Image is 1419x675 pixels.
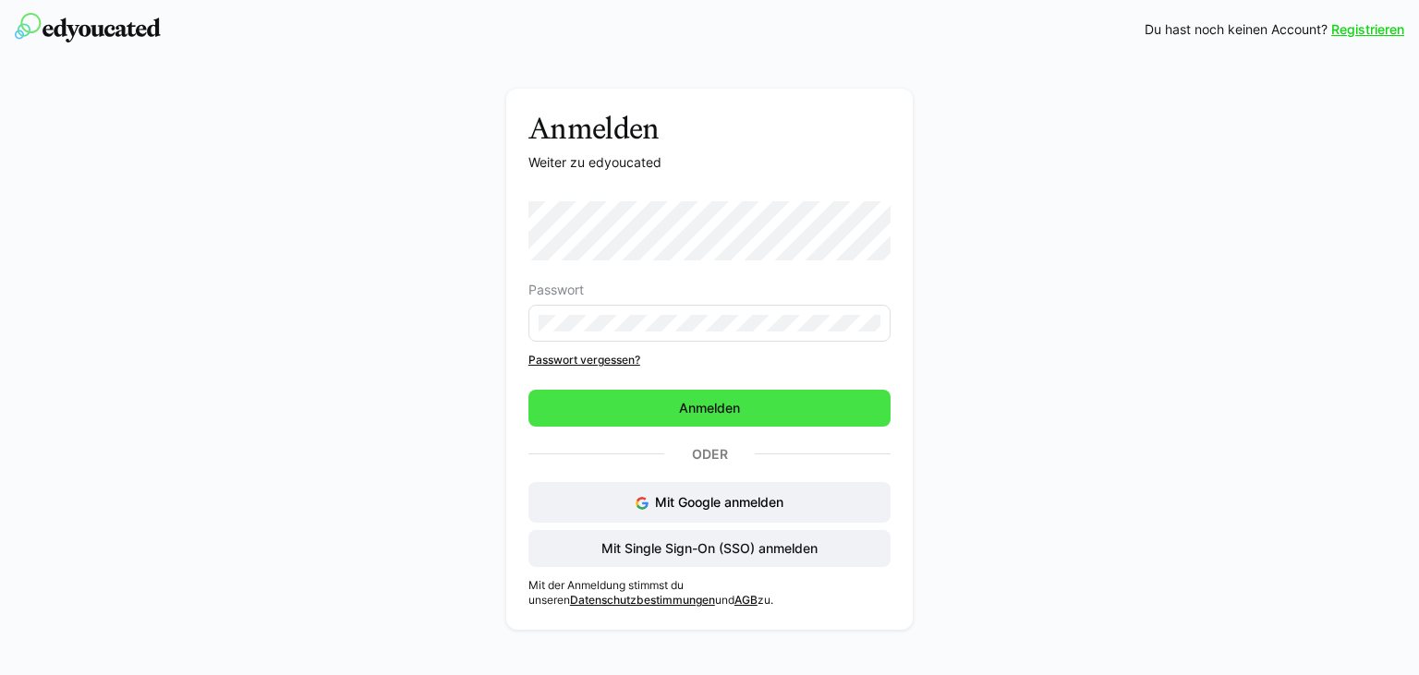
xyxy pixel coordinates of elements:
button: Mit Single Sign-On (SSO) anmelden [528,530,891,567]
h3: Anmelden [528,111,891,146]
a: Passwort vergessen? [528,353,891,368]
span: Mit Single Sign-On (SSO) anmelden [599,539,820,558]
a: Registrieren [1331,20,1404,39]
span: Mit Google anmelden [655,494,783,510]
span: Passwort [528,283,584,297]
button: Mit Google anmelden [528,482,891,523]
button: Anmelden [528,390,891,427]
span: Du hast noch keinen Account? [1145,20,1328,39]
a: Datenschutzbestimmungen [570,593,715,607]
img: edyoucated [15,13,161,42]
p: Oder [664,441,755,467]
a: AGB [734,593,758,607]
p: Mit der Anmeldung stimmst du unseren und zu. [528,578,891,608]
span: Anmelden [676,399,743,417]
p: Weiter zu edyoucated [528,153,891,172]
